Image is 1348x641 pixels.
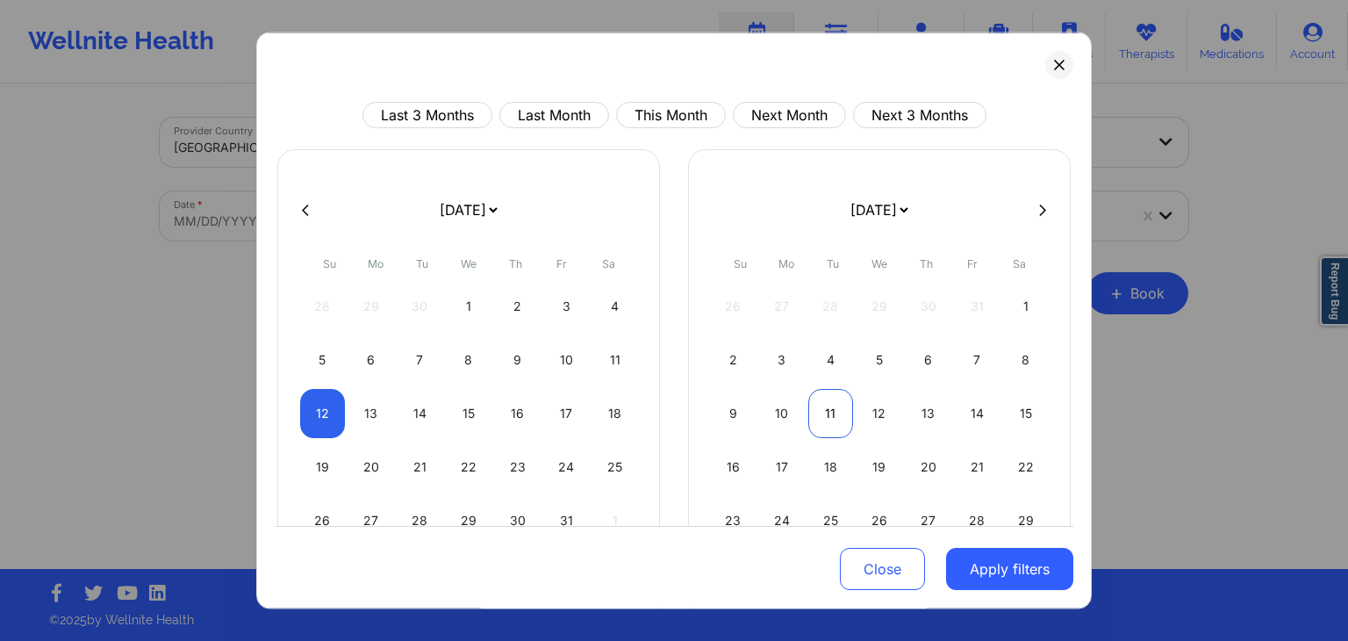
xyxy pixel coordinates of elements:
div: Tue Nov 11 2025 [808,389,853,438]
div: Sat Nov 15 2025 [1003,389,1048,438]
div: Thu Nov 13 2025 [906,389,950,438]
div: Fri Oct 17 2025 [544,389,589,438]
abbr: Monday [368,257,384,270]
div: Thu Oct 09 2025 [495,335,540,385]
div: Sat Oct 04 2025 [592,282,637,331]
div: Sat Nov 08 2025 [1003,335,1048,385]
div: Wed Oct 01 2025 [447,282,491,331]
div: Fri Oct 10 2025 [544,335,589,385]
div: Mon Oct 20 2025 [349,443,394,492]
div: Mon Oct 13 2025 [349,389,394,438]
abbr: Sunday [734,257,747,270]
div: Mon Oct 06 2025 [349,335,394,385]
div: Mon Nov 10 2025 [760,389,805,438]
abbr: Monday [778,257,794,270]
div: Sun Oct 19 2025 [300,443,345,492]
button: Last Month [499,102,609,128]
abbr: Thursday [920,257,933,270]
div: Sat Oct 25 2025 [592,443,637,492]
div: Mon Oct 27 2025 [349,496,394,545]
div: Wed Oct 08 2025 [447,335,491,385]
div: Wed Nov 26 2025 [857,496,902,545]
div: Wed Oct 29 2025 [447,496,491,545]
button: Close [840,549,925,591]
div: Thu Oct 23 2025 [495,443,540,492]
div: Tue Oct 28 2025 [398,496,442,545]
div: Thu Nov 27 2025 [906,496,950,545]
div: Fri Nov 21 2025 [955,443,1000,492]
abbr: Tuesday [416,257,428,270]
div: Fri Nov 28 2025 [955,496,1000,545]
div: Tue Oct 14 2025 [398,389,442,438]
div: Fri Nov 14 2025 [955,389,1000,438]
button: Next 3 Months [853,102,986,128]
div: Sat Nov 01 2025 [1003,282,1048,331]
div: Tue Nov 25 2025 [808,496,853,545]
button: This Month [616,102,726,128]
div: Thu Oct 02 2025 [495,282,540,331]
button: Apply filters [946,549,1073,591]
div: Tue Nov 04 2025 [808,335,853,385]
abbr: Saturday [1013,257,1026,270]
abbr: Saturday [602,257,615,270]
div: Mon Nov 17 2025 [760,443,805,492]
button: Next Month [733,102,846,128]
div: Thu Nov 20 2025 [906,443,950,492]
div: Sat Oct 18 2025 [592,389,637,438]
abbr: Friday [556,257,567,270]
abbr: Sunday [323,257,336,270]
div: Sun Nov 02 2025 [711,335,756,385]
div: Sun Oct 05 2025 [300,335,345,385]
div: Thu Oct 30 2025 [495,496,540,545]
div: Tue Oct 21 2025 [398,443,442,492]
div: Sat Oct 11 2025 [592,335,637,385]
div: Sun Nov 09 2025 [711,389,756,438]
div: Tue Oct 07 2025 [398,335,442,385]
div: Wed Nov 05 2025 [857,335,902,385]
abbr: Friday [967,257,978,270]
abbr: Tuesday [827,257,839,270]
div: Fri Oct 24 2025 [544,443,589,492]
div: Wed Nov 12 2025 [857,389,902,438]
div: Fri Oct 03 2025 [544,282,589,331]
div: Thu Oct 16 2025 [495,389,540,438]
div: Sun Oct 12 2025 [300,389,345,438]
button: Last 3 Months [362,102,492,128]
div: Mon Nov 03 2025 [760,335,805,385]
div: Sat Nov 29 2025 [1003,496,1048,545]
div: Tue Nov 18 2025 [808,443,853,492]
div: Sat Nov 22 2025 [1003,443,1048,492]
div: Wed Oct 15 2025 [447,389,491,438]
div: Fri Nov 07 2025 [955,335,1000,385]
abbr: Thursday [509,257,522,270]
div: Wed Oct 22 2025 [447,443,491,492]
div: Fri Oct 31 2025 [544,496,589,545]
div: Mon Nov 24 2025 [760,496,805,545]
div: Sun Nov 16 2025 [711,443,756,492]
abbr: Wednesday [871,257,887,270]
div: Wed Nov 19 2025 [857,443,902,492]
div: Sun Nov 23 2025 [711,496,756,545]
div: Thu Nov 06 2025 [906,335,950,385]
div: Sun Oct 26 2025 [300,496,345,545]
abbr: Wednesday [461,257,477,270]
